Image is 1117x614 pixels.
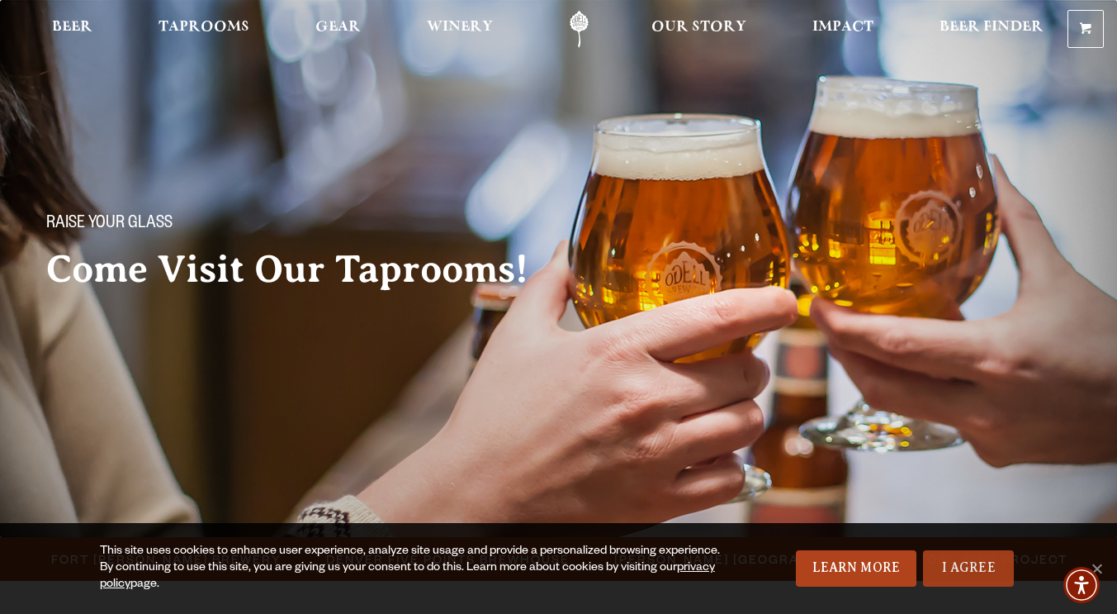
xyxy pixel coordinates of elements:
[315,21,361,34] span: Gear
[548,11,610,48] a: Odell Home
[796,550,917,587] a: Learn More
[305,11,372,48] a: Gear
[416,11,504,48] a: Winery
[427,21,493,34] span: Winery
[1063,567,1100,603] div: Accessibility Menu
[41,11,103,48] a: Beer
[923,550,1014,587] a: I Agree
[148,11,260,48] a: Taprooms
[46,249,561,290] h2: Come Visit Our Taprooms!
[651,21,746,34] span: Our Story
[929,11,1054,48] a: Beer Finder
[52,21,92,34] span: Beer
[100,562,715,592] a: privacy policy
[159,21,249,34] span: Taprooms
[802,11,884,48] a: Impact
[812,21,873,34] span: Impact
[641,11,757,48] a: Our Story
[940,21,1044,34] span: Beer Finder
[46,214,173,236] span: Raise your glass
[100,544,721,593] div: This site uses cookies to enhance user experience, analyze site usage and provide a personalized ...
